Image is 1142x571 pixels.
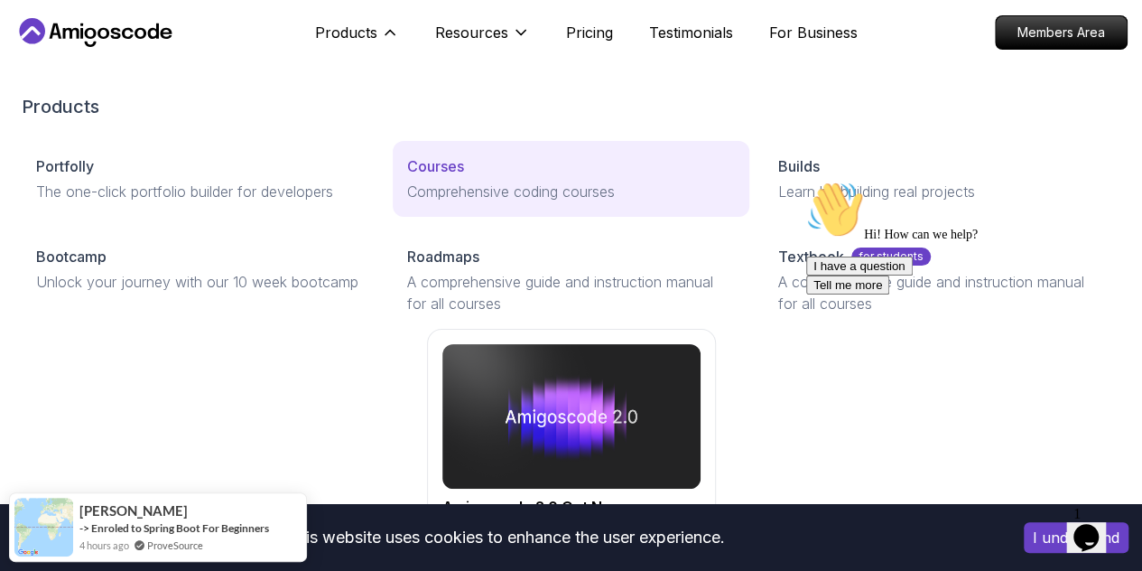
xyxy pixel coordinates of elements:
a: For Business [769,22,858,43]
a: Members Area [995,15,1128,50]
a: Enroled to Spring Boot For Beginners [91,521,269,535]
a: Pricing [566,22,613,43]
p: Portfolly [36,155,94,177]
span: -> [79,521,89,535]
span: Hi! How can we help? [7,54,179,68]
p: Bootcamp [36,246,107,267]
h2: Amigoscode 2.0 Out Now [442,496,701,518]
button: Resources [435,22,530,58]
p: Members Area [996,16,1127,49]
p: Resources [435,22,508,43]
iframe: chat widget [1066,499,1124,553]
a: ProveSource [147,538,203,553]
p: Unlock your journey with our 10 week bootcamp [36,271,364,293]
p: Textbook [778,246,844,267]
p: Learn by building real projects [778,181,1106,202]
a: Textbookfor studentsA comprehensive guide and instruction manual for all courses [764,231,1120,329]
a: PortfollyThe one-click portfolio builder for developers [22,141,378,217]
button: Tell me more [7,102,90,121]
p: Products [315,22,377,43]
a: CoursesComprehensive coding courses [393,141,749,217]
p: Courses [407,155,464,177]
img: amigoscode 2.0 [442,344,701,489]
a: BuildsLearn by building real projects [764,141,1120,217]
a: BootcampUnlock your journey with our 10 week bootcamp [22,231,378,307]
a: Testimonials [649,22,733,43]
h2: Products [22,94,1120,119]
span: 4 hours ago [79,538,129,553]
button: Products [315,22,399,58]
p: A comprehensive guide and instruction manual for all courses [778,271,1106,314]
div: This website uses cookies to enhance the user experience. [14,518,997,557]
button: Accept cookies [1024,522,1128,553]
p: The one-click portfolio builder for developers [36,181,364,202]
p: Comprehensive coding courses [407,181,735,202]
p: Roadmaps [407,246,479,267]
button: I have a question [7,83,114,102]
p: A comprehensive guide and instruction manual for all courses [407,271,735,314]
span: [PERSON_NAME] [79,503,188,519]
a: RoadmapsA comprehensive guide and instruction manual for all courses [393,231,749,329]
img: :wave: [7,7,65,65]
p: Builds [778,155,820,177]
iframe: chat widget [799,173,1124,490]
div: 👋Hi! How can we help?I have a questionTell me more [7,7,332,121]
img: provesource social proof notification image [14,498,73,557]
